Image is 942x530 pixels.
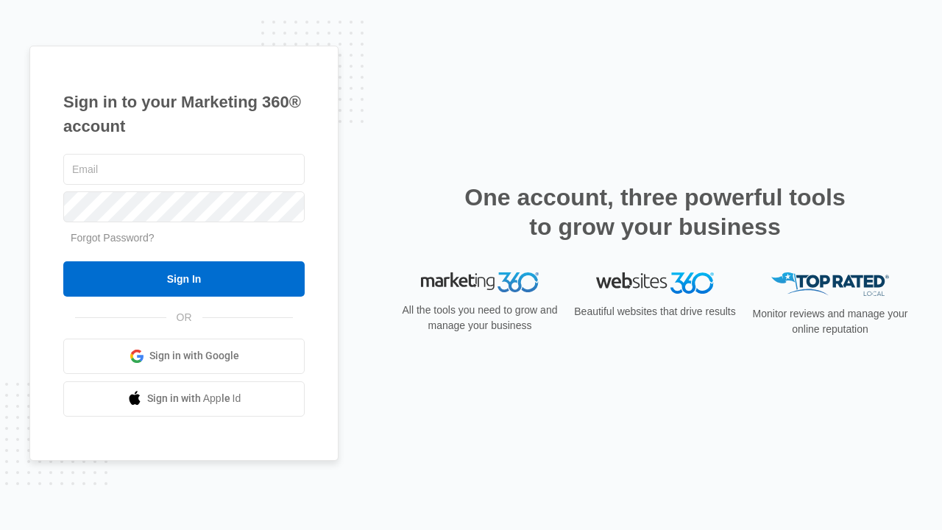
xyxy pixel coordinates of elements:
[63,339,305,374] a: Sign in with Google
[63,154,305,185] input: Email
[397,303,562,333] p: All the tools you need to grow and manage your business
[166,310,202,325] span: OR
[771,272,889,297] img: Top Rated Local
[63,381,305,417] a: Sign in with Apple Id
[147,391,241,406] span: Sign in with Apple Id
[71,232,155,244] a: Forgot Password?
[63,90,305,138] h1: Sign in to your Marketing 360® account
[573,304,737,319] p: Beautiful websites that drive results
[63,261,305,297] input: Sign In
[596,272,714,294] img: Websites 360
[421,272,539,293] img: Marketing 360
[460,183,850,241] h2: One account, three powerful tools to grow your business
[748,306,913,337] p: Monitor reviews and manage your online reputation
[149,348,239,364] span: Sign in with Google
